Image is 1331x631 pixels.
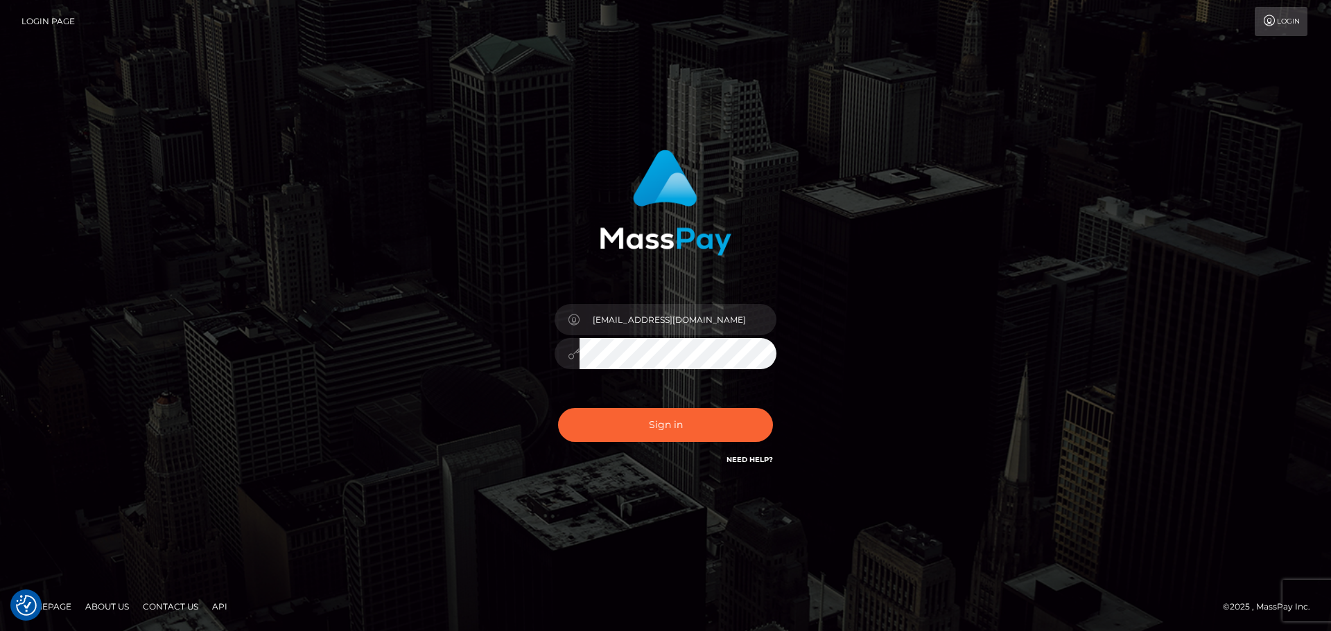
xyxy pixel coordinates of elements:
[1223,599,1321,614] div: © 2025 , MassPay Inc.
[21,7,75,36] a: Login Page
[16,595,37,616] button: Consent Preferences
[137,596,204,617] a: Contact Us
[580,304,776,335] input: Username...
[207,596,233,617] a: API
[15,596,77,617] a: Homepage
[16,595,37,616] img: Revisit consent button
[80,596,134,617] a: About Us
[727,455,773,464] a: Need Help?
[558,408,773,442] button: Sign in
[1255,7,1307,36] a: Login
[600,150,731,256] img: MassPay Login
